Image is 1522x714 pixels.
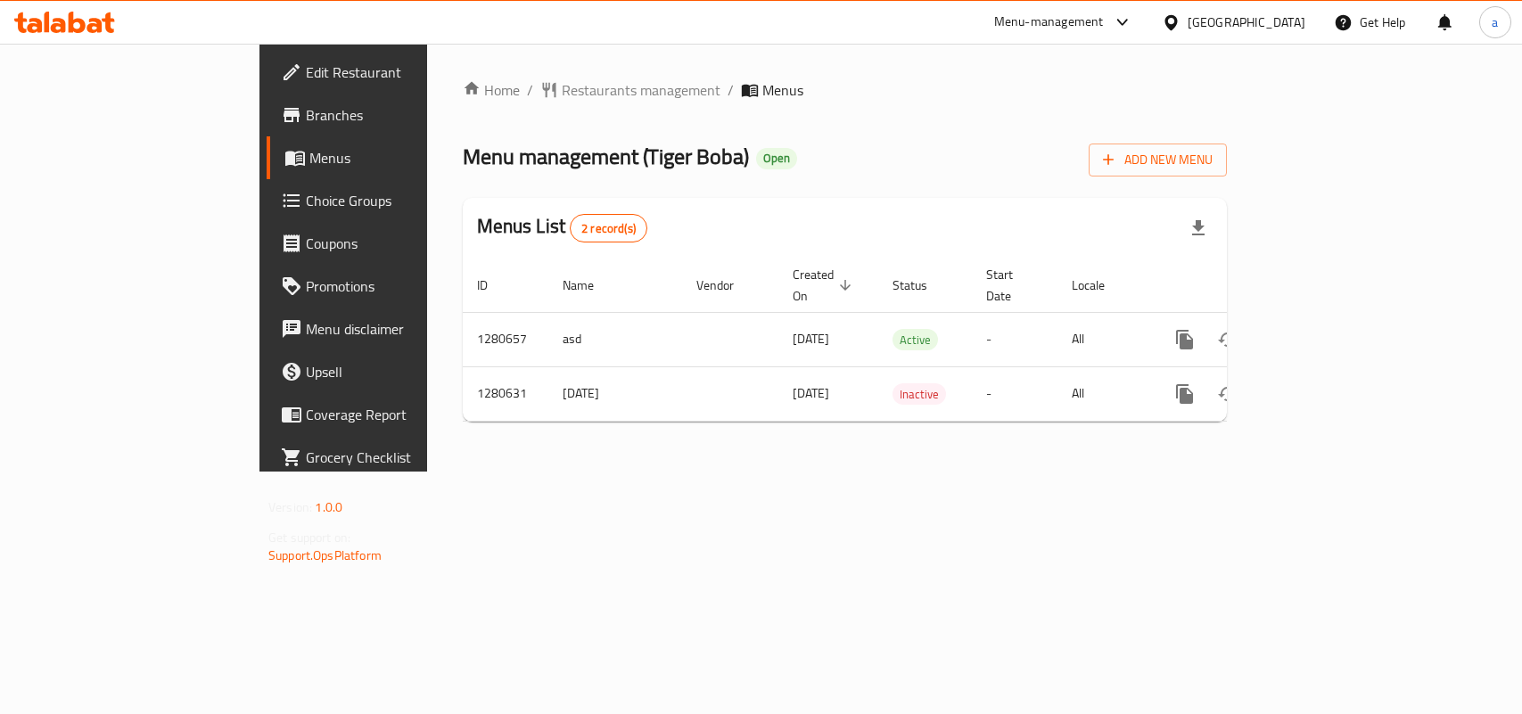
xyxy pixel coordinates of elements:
td: - [972,366,1057,421]
span: Vendor [696,275,757,296]
span: Menus [762,79,803,101]
li: / [728,79,734,101]
a: Menu disclaimer [267,308,514,350]
span: Branches [306,104,499,126]
button: more [1164,318,1206,361]
a: Promotions [267,265,514,308]
td: asd [548,312,682,366]
td: All [1057,366,1149,421]
a: Choice Groups [267,179,514,222]
span: Grocery Checklist [306,447,499,468]
span: ID [477,275,511,296]
div: Export file [1177,207,1220,250]
a: Coupons [267,222,514,265]
span: Edit Restaurant [306,62,499,83]
td: - [972,312,1057,366]
h2: Menus List [477,213,647,242]
span: Inactive [893,384,946,405]
span: [DATE] [793,327,829,350]
span: Menu management ( Tiger Boba ) [463,136,749,176]
button: Change Status [1206,318,1249,361]
span: 1.0.0 [315,496,342,519]
span: [DATE] [793,382,829,405]
span: Version: [268,496,312,519]
span: Menus [309,147,499,168]
span: Open [756,151,797,166]
a: Grocery Checklist [267,436,514,479]
a: Edit Restaurant [267,51,514,94]
span: Upsell [306,361,499,382]
button: Change Status [1206,373,1249,415]
span: Created On [793,264,857,307]
a: Menus [267,136,514,179]
a: Restaurants management [540,79,720,101]
a: Upsell [267,350,514,393]
span: Restaurants management [562,79,720,101]
span: Start Date [986,264,1036,307]
div: Active [893,329,938,350]
li: / [527,79,533,101]
th: Actions [1149,259,1349,313]
span: Choice Groups [306,190,499,211]
td: All [1057,312,1149,366]
span: Status [893,275,950,296]
a: Branches [267,94,514,136]
span: Menu disclaimer [306,318,499,340]
div: Open [756,148,797,169]
span: Add New Menu [1103,149,1213,171]
span: Active [893,330,938,350]
span: Promotions [306,275,499,297]
div: Menu-management [994,12,1104,33]
div: [GEOGRAPHIC_DATA] [1188,12,1305,32]
span: Coverage Report [306,404,499,425]
span: Name [563,275,617,296]
span: a [1492,12,1498,32]
div: Total records count [570,214,647,242]
span: Coupons [306,233,499,254]
span: 2 record(s) [571,220,646,237]
span: Locale [1072,275,1128,296]
a: Coverage Report [267,393,514,436]
button: more [1164,373,1206,415]
button: Add New Menu [1089,144,1227,176]
td: [DATE] [548,366,682,421]
nav: breadcrumb [463,79,1227,101]
span: Get support on: [268,526,350,549]
a: Support.OpsPlatform [268,544,382,567]
table: enhanced table [463,259,1349,422]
